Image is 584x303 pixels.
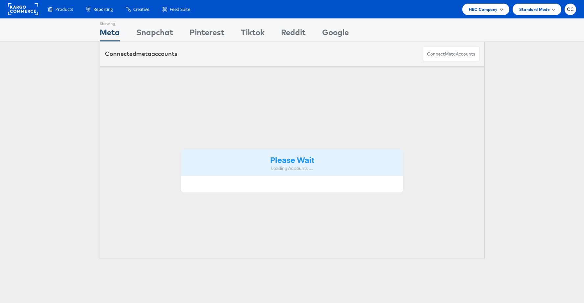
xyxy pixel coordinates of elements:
[567,7,574,12] span: OC
[241,27,265,41] div: Tiktok
[186,165,398,172] div: Loading Accounts ....
[519,6,550,13] span: Standard Mode
[170,6,190,12] span: Feed Suite
[93,6,113,12] span: Reporting
[105,50,177,58] div: Connected accounts
[133,6,149,12] span: Creative
[445,51,456,57] span: meta
[270,154,314,165] strong: Please Wait
[423,47,479,61] button: ConnectmetaAccounts
[55,6,73,12] span: Products
[136,27,173,41] div: Snapchat
[100,27,120,41] div: Meta
[100,19,120,27] div: Showing
[469,6,498,13] span: HBC Company
[190,27,224,41] div: Pinterest
[322,27,349,41] div: Google
[136,50,151,58] span: meta
[281,27,306,41] div: Reddit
